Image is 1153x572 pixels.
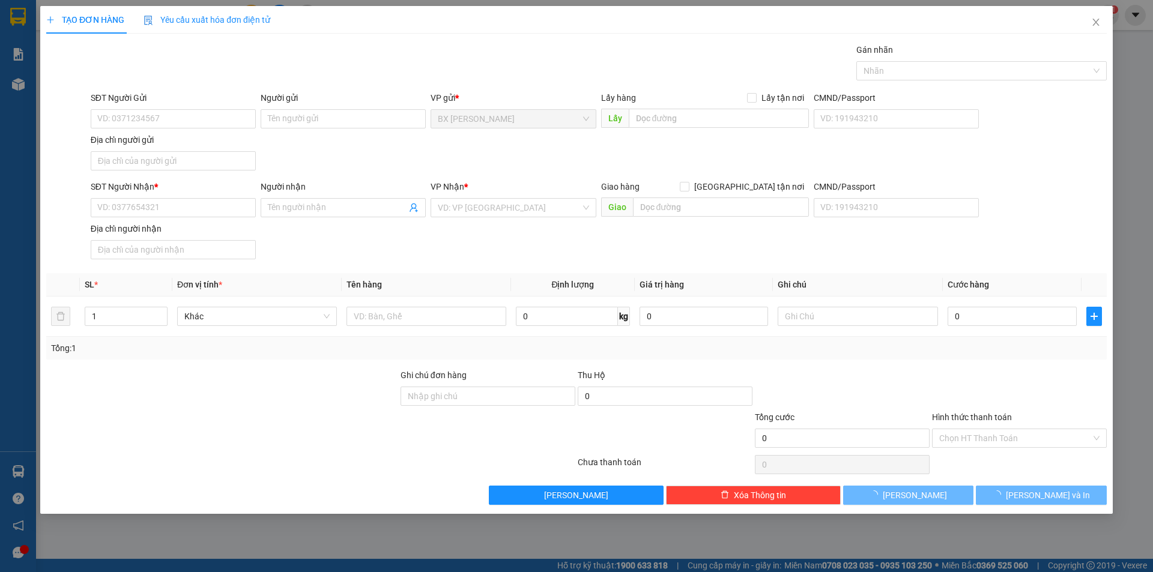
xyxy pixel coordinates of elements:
input: Ghi chú đơn hàng [401,387,575,406]
input: Địa chỉ của người nhận [91,240,256,259]
th: Ghi chú [773,273,943,297]
div: VP gửi [431,91,596,104]
span: Lấy [601,109,629,128]
label: Gán nhãn [856,45,893,55]
input: Ghi Chú [778,307,938,326]
div: Người gửi [261,91,426,104]
button: deleteXóa Thông tin [667,486,841,505]
span: VP Nhận [431,182,465,191]
img: icon [144,16,153,25]
span: loading [870,490,883,499]
span: Giao hàng [601,182,640,191]
span: user-add [410,203,419,212]
div: SĐT Người Gửi [91,91,256,104]
label: Ghi chú đơn hàng [401,370,467,380]
input: Dọc đường [633,197,809,217]
span: close [1091,17,1101,27]
button: plus [1086,307,1102,326]
span: TẠO ĐƠN HÀNG [46,15,124,25]
span: Thu Hộ [578,370,605,380]
span: SL [85,280,94,289]
button: [PERSON_NAME] và In [976,486,1107,505]
span: delete [721,490,729,500]
span: [PERSON_NAME] [883,489,948,502]
span: plus [1087,312,1101,321]
div: CMND/Passport [814,180,979,193]
div: SĐT Người Nhận [91,180,256,193]
span: [PERSON_NAME] [545,489,609,502]
div: CMND/Passport [814,91,979,104]
input: VD: Bàn, Ghế [347,307,506,326]
div: Tổng: 1 [51,342,445,355]
button: [PERSON_NAME] [843,486,973,505]
span: loading [993,490,1006,499]
button: delete [51,307,70,326]
span: [PERSON_NAME] và In [1006,489,1090,502]
span: Xóa Thông tin [734,489,786,502]
span: Tổng cước [755,412,794,422]
span: Định lượng [552,280,595,289]
span: Đơn vị tính [177,280,222,289]
span: Lấy tận nơi [757,91,809,104]
span: Giá trị hàng [640,280,684,289]
div: Địa chỉ người gửi [91,133,256,146]
span: Giao [601,197,633,217]
span: [GEOGRAPHIC_DATA] tận nơi [689,180,809,193]
input: Dọc đường [629,109,809,128]
span: kg [618,307,630,326]
span: Khác [184,307,330,325]
div: Chưa thanh toán [576,456,754,477]
span: Yêu cầu xuất hóa đơn điện tử [144,15,270,25]
input: 0 [640,307,769,326]
span: Cước hàng [948,280,989,289]
div: Địa chỉ người nhận [91,222,256,235]
button: [PERSON_NAME] [489,486,664,505]
span: Lấy hàng [601,93,636,103]
label: Hình thức thanh toán [932,412,1012,422]
span: plus [46,16,55,24]
div: Người nhận [261,180,426,193]
span: BX Cao Lãnh [438,110,589,128]
input: Địa chỉ của người gửi [91,151,256,170]
span: Tên hàng [347,280,382,289]
button: Close [1079,6,1113,40]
